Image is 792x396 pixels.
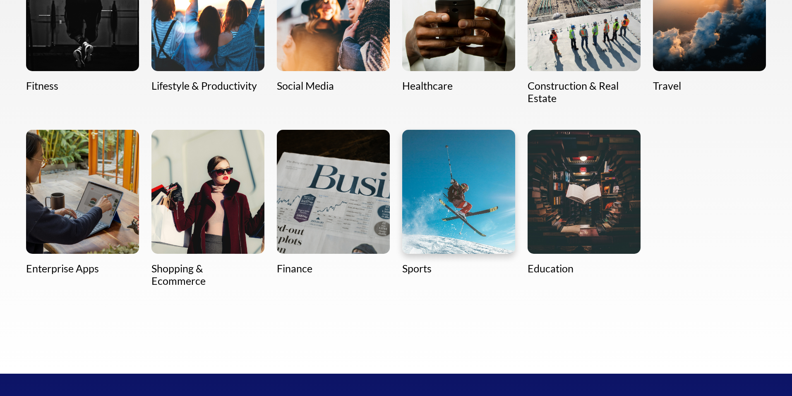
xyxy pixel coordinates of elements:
[26,262,133,274] h2: Enterprise Apps
[402,262,509,274] h2: Sports
[151,262,258,287] h2: Shopping & Ecommerce
[528,79,634,104] h2: Construction & Real Estate
[151,79,258,92] h2: Lifestyle & Productivity
[26,79,133,92] h2: Fitness
[653,79,760,92] h2: Travel
[277,262,384,274] h2: Finance
[277,79,384,92] h2: Social Media
[528,262,634,274] h2: Education
[402,79,509,92] h2: Healthcare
